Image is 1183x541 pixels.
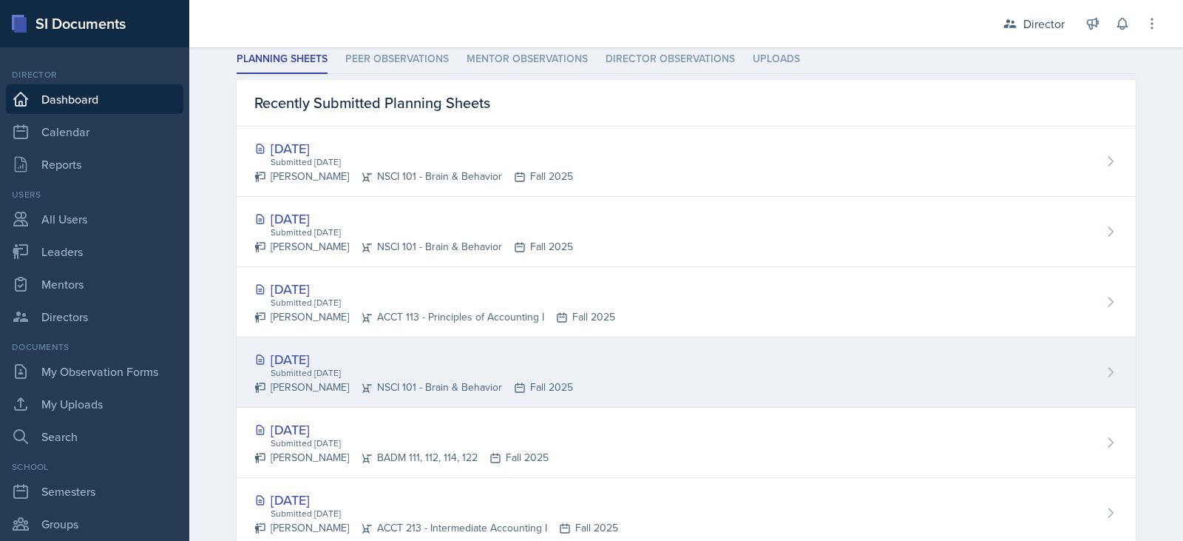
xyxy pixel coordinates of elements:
[6,389,183,419] a: My Uploads
[254,420,549,440] div: [DATE]
[237,337,1136,408] a: [DATE] Submitted [DATE] [PERSON_NAME]NSCI 101 - Brain & BehaviorFall 2025
[269,155,573,169] div: Submitted [DATE]
[254,520,618,536] div: [PERSON_NAME] ACCT 213 - Intermediate Accounting I Fall 2025
[6,460,183,474] div: School
[6,340,183,354] div: Documents
[6,509,183,539] a: Groups
[6,117,183,147] a: Calendar
[237,408,1136,478] a: [DATE] Submitted [DATE] [PERSON_NAME]BADM 111, 112, 114, 122Fall 2025
[269,226,573,239] div: Submitted [DATE]
[237,267,1136,337] a: [DATE] Submitted [DATE] [PERSON_NAME]ACCT 113 - Principles of Accounting IFall 2025
[254,209,573,229] div: [DATE]
[254,490,618,510] div: [DATE]
[467,45,588,74] li: Mentor Observations
[269,507,618,520] div: Submitted [DATE]
[254,138,573,158] div: [DATE]
[254,450,549,466] div: [PERSON_NAME] BADM 111, 112, 114, 122 Fall 2025
[254,380,573,395] div: [PERSON_NAME] NSCI 101 - Brain & Behavior Fall 2025
[606,45,735,74] li: Director Observations
[254,169,573,184] div: [PERSON_NAME] NSCI 101 - Brain & Behavior Fall 2025
[6,357,183,386] a: My Observation Forms
[1023,15,1065,33] div: Director
[6,68,183,81] div: Director
[345,45,449,74] li: Peer Observations
[237,127,1136,197] a: [DATE] Submitted [DATE] [PERSON_NAME]NSCI 101 - Brain & BehaviorFall 2025
[237,45,328,74] li: Planning Sheets
[6,149,183,179] a: Reports
[6,204,183,234] a: All Users
[237,197,1136,267] a: [DATE] Submitted [DATE] [PERSON_NAME]NSCI 101 - Brain & BehaviorFall 2025
[269,366,573,380] div: Submitted [DATE]
[6,302,183,332] a: Directors
[6,477,183,506] a: Semesters
[237,80,1136,127] div: Recently Submitted Planning Sheets
[254,239,573,255] div: [PERSON_NAME] NSCI 101 - Brain & Behavior Fall 2025
[6,188,183,201] div: Users
[6,84,183,114] a: Dashboard
[254,279,615,299] div: [DATE]
[269,437,549,450] div: Submitted [DATE]
[6,237,183,266] a: Leaders
[6,269,183,299] a: Mentors
[269,296,615,309] div: Submitted [DATE]
[254,309,615,325] div: [PERSON_NAME] ACCT 113 - Principles of Accounting I Fall 2025
[753,45,800,74] li: Uploads
[254,349,573,369] div: [DATE]
[6,422,183,451] a: Search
